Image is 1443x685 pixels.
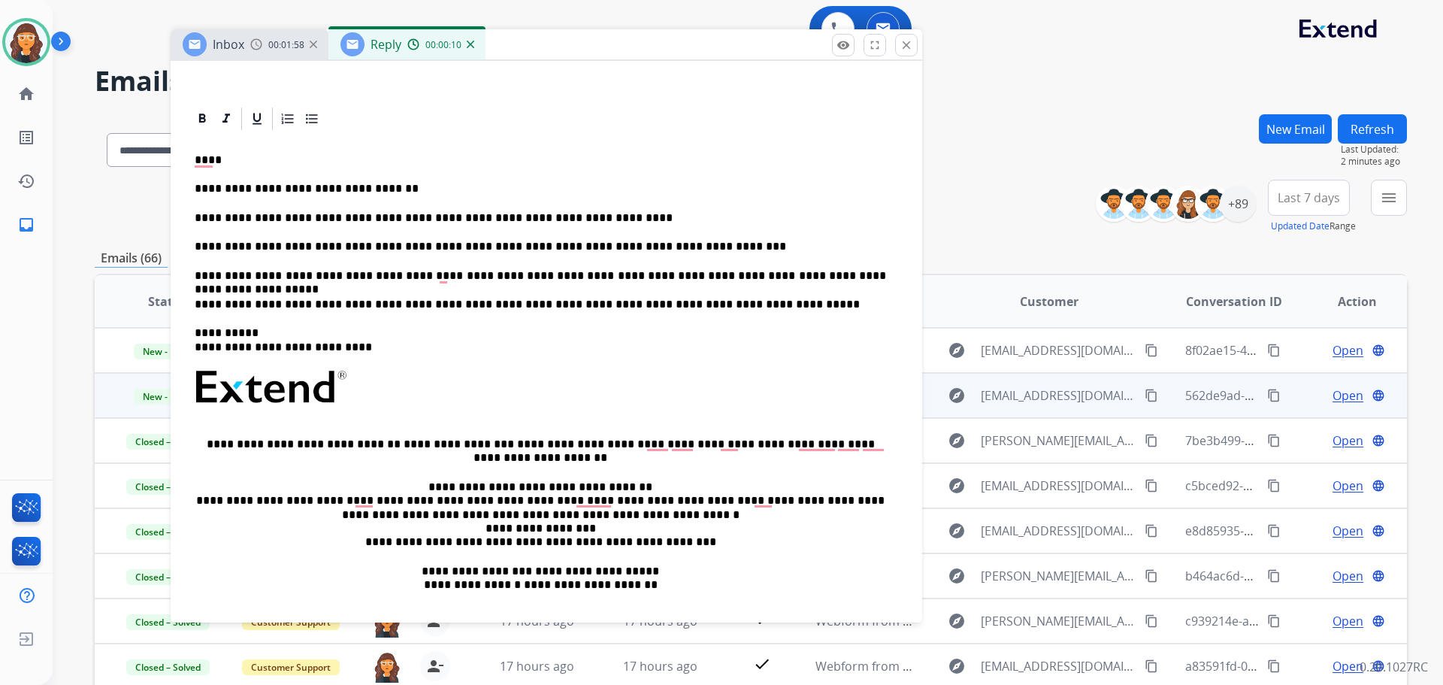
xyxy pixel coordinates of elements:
span: Open [1333,477,1363,495]
mat-icon: close [900,38,913,52]
mat-icon: explore [948,386,966,405]
div: Underline [246,108,268,130]
span: Open [1333,612,1363,630]
span: [EMAIL_ADDRESS][DOMAIN_NAME] [981,386,1136,405]
mat-icon: language [1372,569,1385,583]
mat-icon: explore [948,341,966,359]
span: Closed – Solved [126,614,210,630]
mat-icon: content_copy [1145,389,1158,402]
span: [EMAIL_ADDRESS][DOMAIN_NAME] [981,477,1136,495]
mat-icon: content_copy [1267,434,1281,447]
span: Customer [1020,292,1078,311]
mat-icon: content_copy [1145,569,1158,583]
span: Open [1333,386,1363,405]
th: Action [1284,275,1407,328]
span: Closed – Solved [126,479,210,495]
mat-icon: content_copy [1267,614,1281,628]
span: 2 minutes ago [1341,156,1407,168]
span: 00:01:58 [268,39,304,51]
span: a83591fd-0b99-4deb-aa73-29d0dd0d6b53 [1185,658,1420,674]
span: Open [1333,522,1363,540]
mat-icon: content_copy [1267,524,1281,538]
span: c5bced92-1717-43e6-b887-ff6ab5efedf4 [1185,477,1408,494]
span: New - Reply [134,344,202,359]
button: Updated Date [1271,220,1330,232]
mat-icon: remove_red_eye [836,38,850,52]
span: [PERSON_NAME][EMAIL_ADDRESS][DOMAIN_NAME] [981,432,1136,450]
span: Closed – Solved [126,524,210,540]
div: Ordered List [277,108,299,130]
span: Open [1333,432,1363,450]
div: To enrich screen reader interactions, please activate Accessibility in Grammarly extension settings [189,132,904,659]
span: 00:00:10 [425,39,461,51]
button: Last 7 days [1268,180,1350,216]
span: Last Updated: [1341,144,1407,156]
p: 0.20.1027RC [1360,658,1428,676]
span: Conversation ID [1186,292,1282,311]
span: Inbox [213,36,244,53]
span: [EMAIL_ADDRESS][DOMAIN_NAME] [981,341,1136,359]
mat-icon: explore [948,612,966,630]
span: Open [1333,567,1363,585]
mat-icon: history [17,172,35,190]
mat-icon: fullscreen [868,38,882,52]
span: Open [1333,657,1363,675]
mat-icon: explore [948,657,966,675]
mat-icon: content_copy [1145,524,1158,538]
mat-icon: language [1372,389,1385,402]
span: New - Reply [134,389,202,405]
mat-icon: explore [948,522,966,540]
mat-icon: language [1372,614,1385,628]
mat-icon: person_remove [426,657,444,675]
div: Italic [215,108,237,130]
span: c939214e-aaf5-45d5-ad00-bcb0237e9e22 [1185,613,1415,629]
span: Status [148,292,187,311]
span: Open [1333,341,1363,359]
button: Refresh [1338,114,1407,144]
span: 7be3b499-71fb-4971-b25f-0a45199796c9 [1185,432,1413,449]
mat-icon: inbox [17,216,35,234]
span: Closed – Solved [126,569,210,585]
div: +89 [1220,186,1256,222]
mat-icon: content_copy [1267,659,1281,673]
p: Emails (66) [95,249,168,268]
mat-icon: content_copy [1267,569,1281,583]
span: [EMAIL_ADDRESS][DOMAIN_NAME] [981,657,1136,675]
span: Closed – Solved [126,659,210,675]
mat-icon: language [1372,434,1385,447]
span: 17 hours ago [500,658,574,674]
mat-icon: list_alt [17,129,35,147]
span: Reply [371,36,401,53]
span: Range [1271,220,1356,232]
span: 8f02ae15-4d62-4fdf-a662-75aa469e4caf [1185,342,1405,359]
img: agent-avatar [372,651,402,683]
span: [PERSON_NAME][EMAIL_ADDRESS][PERSON_NAME][DOMAIN_NAME] [981,567,1136,585]
span: Webform from [EMAIL_ADDRESS][DOMAIN_NAME] on [DATE] [815,658,1156,674]
div: Bold [191,108,213,130]
mat-icon: language [1372,524,1385,538]
h2: Emails [95,66,1407,96]
mat-icon: content_copy [1267,344,1281,357]
mat-icon: content_copy [1145,434,1158,447]
mat-icon: check [753,655,771,673]
mat-icon: language [1372,344,1385,357]
mat-icon: content_copy [1145,614,1158,628]
button: New Email [1259,114,1332,144]
span: Customer Support [242,659,340,675]
img: avatar [5,21,47,63]
div: Bullet List [301,108,323,130]
mat-icon: content_copy [1145,659,1158,673]
mat-icon: explore [948,432,966,450]
span: 17 hours ago [623,658,697,674]
span: [PERSON_NAME][EMAIL_ADDRESS][DOMAIN_NAME] [981,612,1136,630]
span: e8d85935-92b9-4eef-8ca3-c2b2b885b8ab [1185,523,1417,539]
mat-icon: content_copy [1145,344,1158,357]
mat-icon: language [1372,479,1385,493]
mat-icon: explore [948,477,966,495]
mat-icon: content_copy [1267,479,1281,493]
span: Last 7 days [1278,195,1340,201]
mat-icon: home [17,85,35,103]
mat-icon: menu [1380,189,1398,207]
mat-icon: content_copy [1145,479,1158,493]
span: 562de9ad-45a0-4337-8963-a5159529d35e [1185,387,1419,404]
